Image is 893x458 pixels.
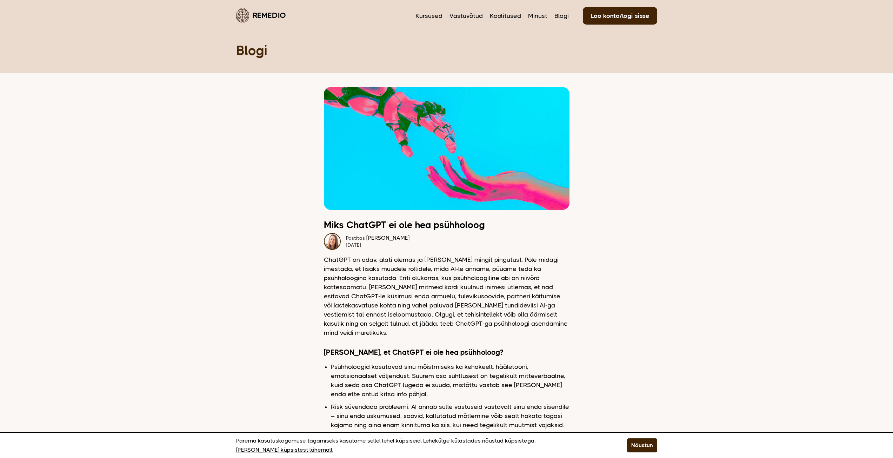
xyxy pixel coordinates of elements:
[236,42,657,59] h1: Blogi
[554,11,569,20] a: Blogi
[236,8,249,22] img: Remedio logo
[528,11,547,20] a: Minust
[236,7,286,24] a: Remedio
[236,445,333,454] a: [PERSON_NAME] küpsistest lähemalt.
[331,402,569,430] li: Risk süvendada probleemi. AI annab sulle vastuseid vastavalt sinu enda sisendile – sinu enda usku...
[490,11,521,20] a: Koolitused
[324,255,569,337] p: ChatGPT on odav, alati olemas ja [PERSON_NAME] mingit pingutust. Pole midagi imestada, et lisaks ...
[331,362,569,399] li: Psühholoogid kasutavad sinu mõistmiseks ka kehakeelt, hääletooni, emotsionaalset väljendust. Suur...
[346,241,409,248] div: [DATE]
[415,11,442,20] a: Kursused
[324,348,569,357] h3: [PERSON_NAME], et ChatGPT ei ole hea psühholoog?
[627,438,657,452] button: Nõustun
[583,7,657,25] a: Loo konto/logi sisse
[324,233,341,250] img: Dagmar naeratamas
[324,87,569,210] img: Inimese ja roboti käsi kokku puutumas
[346,234,409,241] div: [PERSON_NAME]
[236,436,609,454] p: Parema kasutuskogemuse tagamiseks kasutame sellel lehel küpsiseid. Lehekülge külastades nõustud k...
[324,220,569,230] h2: Miks ChatGPT ei ole hea psühholoog
[449,11,483,20] a: Vastuvõtud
